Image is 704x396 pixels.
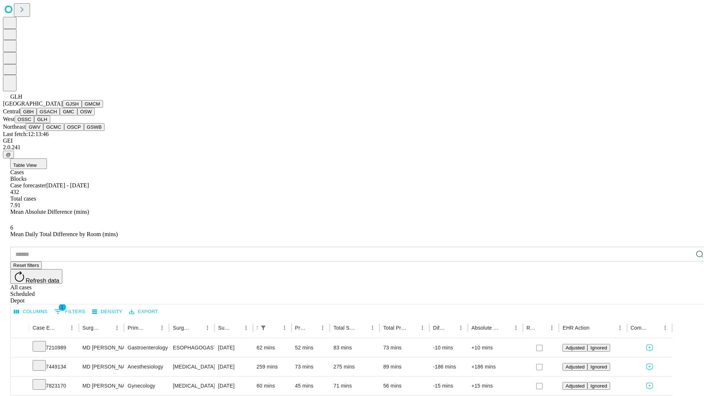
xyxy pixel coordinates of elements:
[511,323,521,333] button: Menu
[650,323,660,333] button: Sort
[157,323,167,333] button: Menu
[257,357,288,376] div: 259 mins
[367,323,378,333] button: Menu
[173,338,210,357] div: ESOPHAGOGASTODUODENOSCOPY, FLEXIBLE, TRANSORAL; WITH ESOPHAGOGASTRIC FUNDOPLASTY
[46,182,89,188] span: [DATE] - [DATE]
[433,325,445,331] div: Difference
[67,323,77,333] button: Menu
[10,261,42,269] button: Reset filters
[295,377,326,395] div: 45 mins
[10,269,62,284] button: Refresh data
[37,108,60,115] button: GSACH
[112,323,122,333] button: Menu
[77,108,95,115] button: OSW
[3,116,15,122] span: West
[10,231,118,237] span: Mean Daily Total Difference by Room (mins)
[43,123,64,131] button: GCMC
[3,108,20,114] span: Central
[26,278,59,284] span: Refresh data
[590,323,601,333] button: Sort
[82,357,120,376] div: MD [PERSON_NAME] Md
[82,100,103,108] button: GMCM
[13,263,39,268] span: Reset filters
[383,377,426,395] div: 56 mins
[82,377,120,395] div: MD [PERSON_NAME] [PERSON_NAME] Md
[333,325,356,331] div: Total Scheduled Duration
[590,364,607,370] span: Ignored
[565,345,584,351] span: Adjusted
[63,100,82,108] button: GJSH
[417,323,428,333] button: Menu
[33,325,56,331] div: Case Epic Id
[14,342,25,355] button: Expand
[3,151,14,158] button: @
[547,323,557,333] button: Menu
[295,325,307,331] div: Predicted In Room Duration
[472,325,500,331] div: Absolute Difference
[33,357,75,376] div: 7449134
[357,323,367,333] button: Sort
[615,323,625,333] button: Menu
[3,137,701,144] div: GEI
[10,182,46,188] span: Case forecaster
[128,357,165,376] div: Anesthesiology
[192,323,202,333] button: Sort
[433,338,464,357] div: -10 mins
[52,306,87,318] button: Show filters
[333,377,376,395] div: 71 mins
[472,338,519,357] div: +10 mins
[10,93,22,100] span: GLH
[257,338,288,357] div: 62 mins
[472,377,519,395] div: +15 mins
[456,323,466,333] button: Menu
[527,325,536,331] div: Resolved in EHR
[10,209,89,215] span: Mean Absolute Difference (mins)
[565,364,584,370] span: Adjusted
[295,338,326,357] div: 52 mins
[218,325,230,331] div: Surgery Date
[15,115,34,123] button: OSSC
[84,123,105,131] button: GSWB
[383,357,426,376] div: 89 mins
[279,323,290,333] button: Menu
[10,189,19,195] span: 432
[3,131,49,137] span: Last fetch: 12:13:46
[433,357,464,376] div: -186 mins
[3,100,63,107] span: [GEOGRAPHIC_DATA]
[565,383,584,389] span: Adjusted
[10,202,21,208] span: 7.91
[202,323,213,333] button: Menu
[536,323,547,333] button: Sort
[128,325,146,331] div: Primary Service
[333,338,376,357] div: 83 mins
[258,323,268,333] button: Show filters
[562,325,589,331] div: EHR Action
[56,323,67,333] button: Sort
[218,357,249,376] div: [DATE]
[82,338,120,357] div: MD [PERSON_NAME] Md
[241,323,251,333] button: Menu
[82,325,101,331] div: Surgeon Name
[218,377,249,395] div: [DATE]
[60,108,77,115] button: GMC
[295,357,326,376] div: 73 mins
[59,304,66,311] span: 1
[173,357,210,376] div: [MEDICAL_DATA], FLEXIBLE; WITH [MEDICAL_DATA]
[500,323,511,333] button: Sort
[562,382,587,390] button: Adjusted
[590,383,607,389] span: Ignored
[587,363,610,371] button: Ignored
[407,323,417,333] button: Sort
[269,323,279,333] button: Sort
[14,380,25,393] button: Expand
[147,323,157,333] button: Sort
[10,158,47,169] button: Table View
[90,306,124,318] button: Density
[660,323,670,333] button: Menu
[257,377,288,395] div: 60 mins
[433,377,464,395] div: -15 mins
[587,382,610,390] button: Ignored
[10,224,13,231] span: 6
[562,344,587,352] button: Adjusted
[127,306,160,318] button: Export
